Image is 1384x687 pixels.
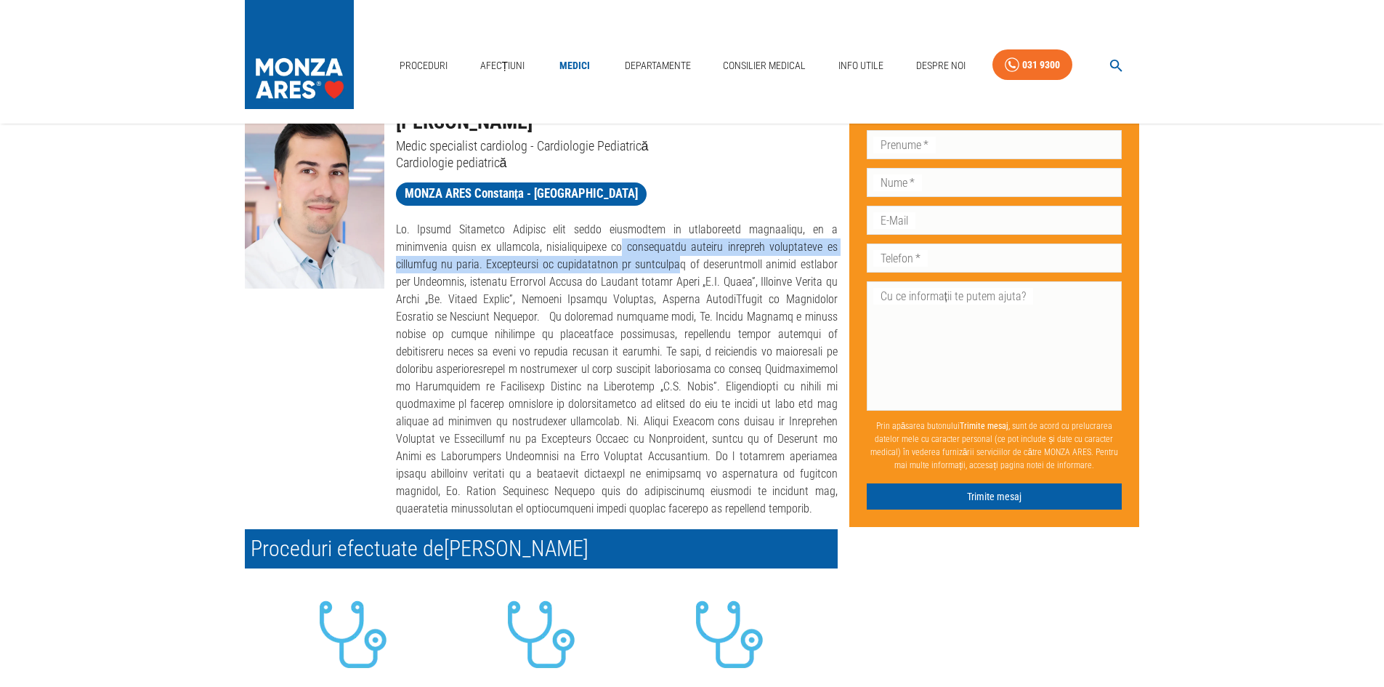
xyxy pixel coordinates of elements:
p: Medic specialist cardiolog - Cardiologie Pediatrică [396,137,838,154]
a: Proceduri [394,51,453,81]
a: Departamente [619,51,697,81]
a: MONZA ARES Constanța - [GEOGRAPHIC_DATA] [396,182,647,206]
p: Lo. Ipsumd Sitametco Adipisc elit seddo eiusmodtem in utlaboreetd magnaaliqu, en a minimvenia qui... [396,221,838,518]
a: Despre Noi [910,51,971,81]
button: Trimite mesaj [867,483,1122,510]
p: Prin apăsarea butonului , sunt de acord cu prelucrarea datelor mele cu caracter personal (ce pot ... [867,414,1122,478]
h2: Proceduri efectuate de [PERSON_NAME] [245,529,838,569]
a: Afecțiuni [474,51,531,81]
a: 031 9300 [992,49,1072,81]
div: 031 9300 [1022,56,1060,74]
span: MONZA ARES Constanța - [GEOGRAPHIC_DATA] [396,185,647,203]
p: Cardiologie pediatrică [396,154,838,171]
a: Consilier Medical [717,51,812,81]
img: Dr. Cosmin Grigore [245,107,384,289]
b: Trimite mesaj [960,421,1008,431]
a: Info Utile [833,51,889,81]
a: Medici [551,51,598,81]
